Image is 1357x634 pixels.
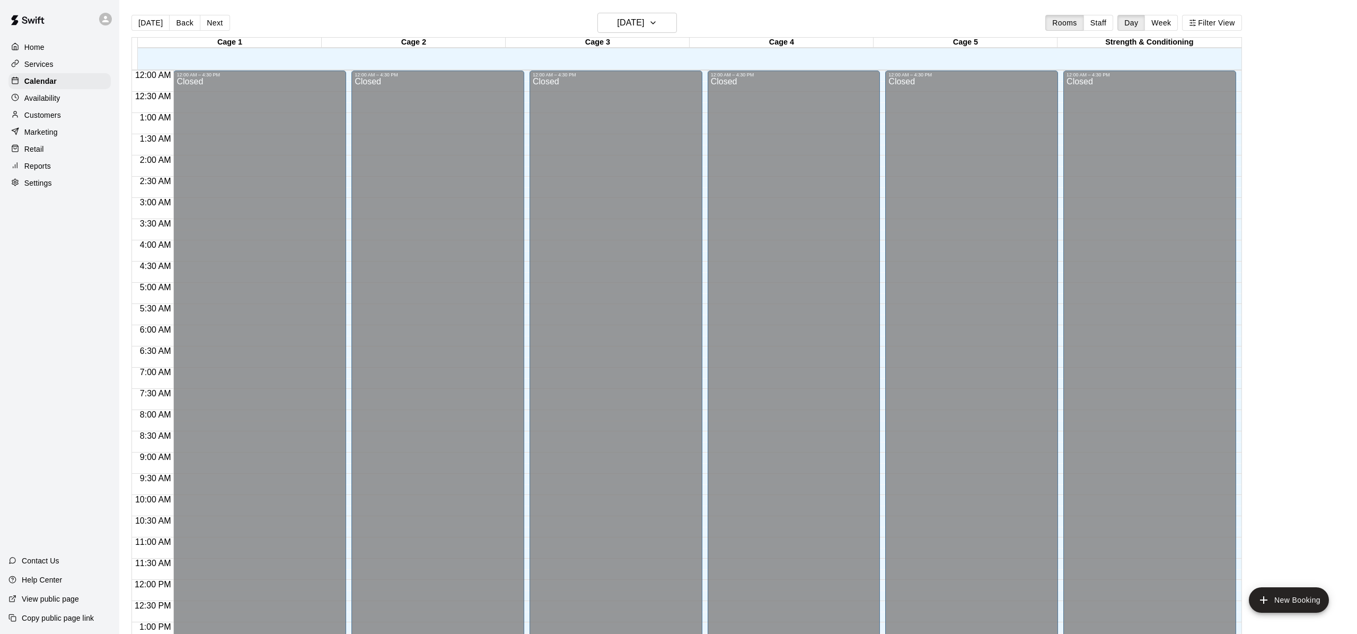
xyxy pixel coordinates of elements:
div: 12:00 AM – 4:30 PM [533,72,699,77]
p: View public page [22,594,79,604]
button: Day [1117,15,1145,31]
div: Cage 4 [690,38,874,48]
a: Customers [8,107,111,123]
a: Marketing [8,124,111,140]
p: Calendar [24,76,57,86]
p: Services [24,59,54,70]
p: Retail [24,144,44,154]
div: 12:00 AM – 4:30 PM [355,72,521,77]
p: Contact Us [22,555,59,566]
span: 5:00 AM [137,283,174,292]
span: 1:00 PM [137,622,174,631]
p: Customers [24,110,61,120]
p: Settings [24,178,52,188]
span: 6:00 AM [137,325,174,334]
span: 9:30 AM [137,474,174,483]
span: 7:30 AM [137,389,174,398]
div: Cage 5 [874,38,1058,48]
span: 6:30 AM [137,346,174,355]
button: Rooms [1045,15,1083,31]
span: 1:30 AM [137,134,174,143]
p: Reports [24,161,51,171]
span: 9:00 AM [137,453,174,462]
p: Marketing [24,127,58,137]
div: Cage 1 [138,38,322,48]
span: 4:00 AM [137,240,174,249]
a: Reports [8,158,111,174]
span: 12:00 AM [133,71,174,80]
a: Availability [8,90,111,106]
a: Home [8,39,111,55]
button: Staff [1083,15,1114,31]
span: 7:00 AM [137,368,174,377]
div: 12:00 AM – 4:30 PM [888,72,1055,77]
span: 8:00 AM [137,410,174,419]
a: Calendar [8,73,111,89]
button: Back [169,15,200,31]
a: Retail [8,141,111,157]
span: 10:30 AM [133,516,174,525]
div: 12:00 AM – 4:30 PM [1067,72,1233,77]
span: 1:00 AM [137,113,174,122]
p: Availability [24,93,60,103]
span: 12:30 AM [133,92,174,101]
p: Copy public page link [22,613,94,623]
h6: [DATE] [617,15,644,30]
span: 12:30 PM [132,601,173,610]
span: 3:30 AM [137,219,174,228]
span: 3:00 AM [137,198,174,207]
span: 2:00 AM [137,155,174,164]
button: Next [200,15,230,31]
p: Help Center [22,575,62,585]
button: [DATE] [131,15,170,31]
div: Cage 2 [322,38,506,48]
span: 12:00 PM [132,580,173,589]
span: 10:00 AM [133,495,174,504]
span: 2:30 AM [137,177,174,186]
a: Services [8,56,111,72]
p: Home [24,42,45,53]
div: Cage 3 [506,38,690,48]
div: Strength & Conditioning [1058,38,1241,48]
span: 5:30 AM [137,304,174,313]
button: Week [1144,15,1178,31]
span: 4:30 AM [137,262,174,271]
span: 11:00 AM [133,537,174,546]
div: 12:00 AM – 4:30 PM [177,72,343,77]
button: add [1249,587,1329,613]
a: Settings [8,175,111,191]
button: Filter View [1182,15,1241,31]
span: 11:30 AM [133,559,174,568]
span: 8:30 AM [137,431,174,440]
div: 12:00 AM – 4:30 PM [711,72,877,77]
button: [DATE] [597,13,677,33]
